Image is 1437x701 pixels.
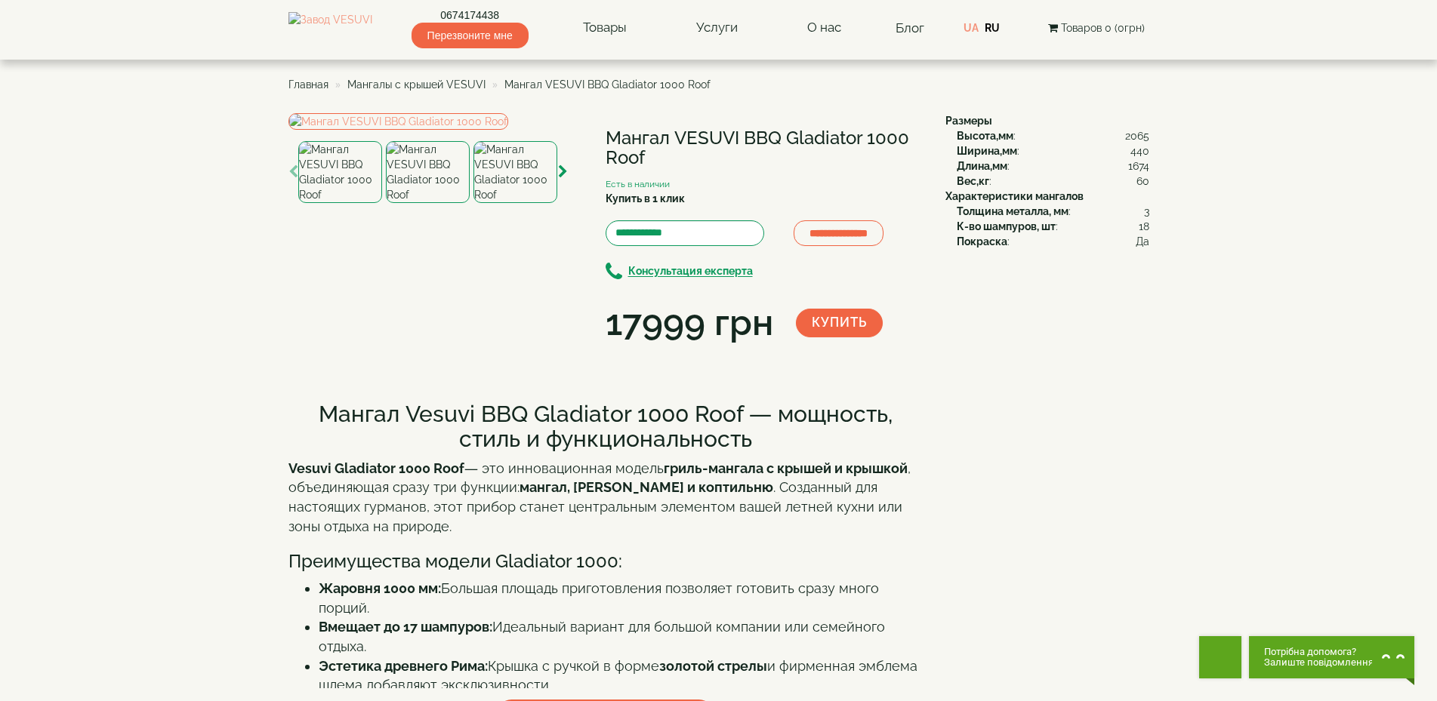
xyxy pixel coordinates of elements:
a: Услуги [681,11,753,45]
div: : [957,234,1149,249]
button: Купить [796,309,883,337]
div: : [957,128,1149,143]
strong: Vesuvi Gladiator 1000 Roof [288,460,464,476]
div: 17999 грн [606,297,773,349]
p: — это инновационная модель , объединяющая сразу три функции: . Созданный для настоящих гурманов, ... [288,459,923,537]
button: Chat button [1249,636,1414,678]
strong: Вмещает до 17 шампуров: [319,619,492,635]
button: Get Call button [1199,636,1241,678]
b: Характеристики мангалов [945,190,1084,202]
span: Товаров 0 (0грн) [1061,22,1145,34]
a: 0674174438 [412,8,529,23]
b: Высота,мм [957,130,1013,142]
h3: Преимущества модели Gladiator 1000: [288,552,923,571]
span: Потрібна допомога? [1264,647,1374,657]
b: Вес,кг [957,175,989,187]
span: 2065 [1125,128,1149,143]
b: Толщина металла, мм [957,205,1068,217]
img: Мангал VESUVI BBQ Gladiator 1000 Roof [473,141,557,203]
a: Мангалы с крышей VESUVI [347,78,486,91]
span: 18 [1139,219,1149,234]
span: 440 [1130,143,1149,158]
strong: золотой стрелы [659,658,767,674]
a: Главная [288,78,328,91]
div: : [957,204,1149,219]
a: RU [985,22,1000,34]
span: Да [1136,234,1149,249]
div: : [957,174,1149,189]
span: Мангал VESUVI BBQ Gladiator 1000 Roof [504,78,711,91]
h1: Мангал VESUVI BBQ Gladiator 1000 Roof [606,128,923,168]
b: Длина,мм [957,160,1007,172]
button: Товаров 0 (0грн) [1044,20,1149,36]
img: Завод VESUVI [288,12,372,44]
span: 3 [1144,204,1149,219]
span: Залиште повідомлення [1264,657,1374,668]
small: Есть в наличии [606,179,670,189]
span: 1674 [1128,158,1149,174]
a: Блог [896,20,924,35]
strong: гриль-мангала с крышей и крышкой [664,460,908,476]
b: Консультация експерта [628,266,753,278]
b: Ширина,мм [957,145,1017,157]
strong: Эстетика древнего Рима: [319,658,488,674]
li: Крышка с ручкой в форме и фирменная эмблема шлема добавляют эксклюзивности. [319,656,923,695]
h2: Мангал Vesuvi BBQ Gladiator 1000 Roof — мощность, стиль и функциональность [288,401,923,451]
span: 60 [1136,174,1149,189]
a: Товары [568,11,642,45]
b: Размеры [945,115,992,127]
a: О нас [792,11,856,45]
img: Мангал VESUVI BBQ Gladiator 1000 Roof [386,141,470,203]
li: Идеальный вариант для большой компании или семейного отдыха. [319,617,923,656]
strong: Жаровня 1000 мм: [319,580,441,596]
a: UA [964,22,979,34]
div: : [957,219,1149,234]
div: : [957,143,1149,158]
li: Большая площадь приготовления позволяет готовить сразу много порций. [319,579,923,617]
div: : [957,158,1149,174]
strong: мангал, [PERSON_NAME] и коптильню [520,479,773,495]
b: Покраска [957,235,1007,248]
label: Купить в 1 клик [606,191,685,206]
b: К-во шампуров, шт [957,220,1056,232]
span: Перезвоните мне [412,23,529,48]
img: Мангал VESUVI BBQ Gladiator 1000 Roof [298,141,382,203]
img: Мангал VESUVI BBQ Gladiator 1000 Roof [288,113,508,130]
